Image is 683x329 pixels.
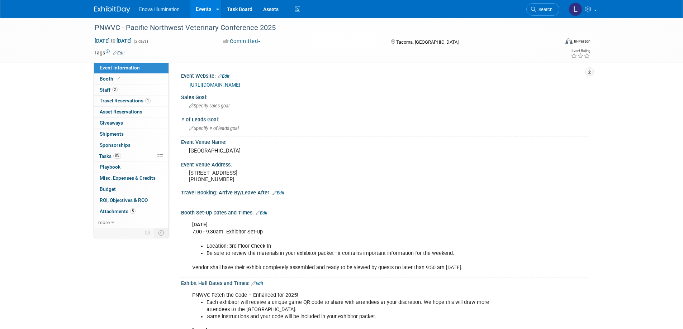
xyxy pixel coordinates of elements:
span: 1 [145,98,151,103]
a: Budget [94,184,169,195]
td: Tags [94,49,125,56]
span: ROI, Objectives & ROO [100,197,148,203]
div: In-Person [574,39,590,44]
span: Tasks [99,153,121,159]
a: Edit [256,211,267,216]
span: Enova Illumination [139,6,180,12]
td: Personalize Event Tab Strip [142,228,154,237]
a: Event Information [94,63,169,73]
td: Toggle Event Tabs [154,228,169,237]
li: Location: 3rd Floor Check-In [207,243,506,250]
span: Sponsorships [100,142,131,148]
span: to [110,38,117,44]
span: Attachments [100,208,136,214]
a: ROI, Objectives & ROO [94,195,169,206]
div: Travel Booking: Arrive By/Leave After: [181,187,589,197]
b: [DATE] [192,222,208,228]
a: Edit [113,50,125,55]
li: Each exhibitor will receive a unique game QR code to share with attendees at your discretion. We ... [207,299,506,313]
a: Edit [251,281,263,286]
a: Search [526,3,559,16]
li: Game instructions and your code will be included in your exhibitor packet. [207,313,506,320]
a: Booth [94,74,169,84]
pre: [STREET_ADDRESS] [PHONE_NUMBER] [189,170,343,183]
span: more [98,219,110,225]
a: Giveaways [94,118,169,129]
a: Staff2 [94,85,169,96]
span: Shipments [100,131,124,137]
div: [GEOGRAPHIC_DATA] [186,145,584,156]
span: 5 [130,208,136,214]
a: Travel Reservations1 [94,96,169,106]
a: [URL][DOMAIN_NAME] [190,82,240,88]
span: Asset Reservations [100,109,142,115]
span: Misc. Expenses & Credits [100,175,156,181]
div: PNWVC - Pacific Northwest Veterinary Conference 2025 [92,21,549,34]
span: (2 days) [133,39,148,44]
div: # of Leads Goal: [181,114,589,123]
span: Playbook [100,164,120,170]
div: Event Rating [571,49,590,53]
img: Format-Inperson.png [565,38,573,44]
img: ExhibitDay [94,6,130,13]
div: Event Format [517,37,591,48]
i: Booth reservation complete [117,77,120,81]
span: Tacoma, [GEOGRAPHIC_DATA] [396,39,459,45]
img: Lucas Mlinarcik [569,3,582,16]
span: 0% [113,153,121,159]
a: more [94,217,169,228]
span: Search [536,7,552,12]
a: Asset Reservations [94,107,169,117]
span: Budget [100,186,116,192]
span: Giveaways [100,120,123,126]
div: Event Venue Address: [181,159,589,168]
a: Edit [272,190,284,195]
div: Exhibit Hall Dates and Times: [181,278,589,287]
a: Edit [218,74,229,79]
a: Attachments5 [94,206,169,217]
a: Shipments [94,129,169,140]
div: Sales Goal: [181,92,589,101]
li: Be sure to review the materials in your exhibitor packet—it contains important information for th... [207,250,506,257]
div: Booth Set-Up Dates and Times: [181,207,589,217]
div: Event Venue Name: [181,137,589,146]
div: 7:00 - 9:30am Exhibitor Set-Up Vendor shall have their exhibit completely assembled and ready to ... [187,218,510,275]
span: Event Information [100,65,140,71]
button: Committed [221,38,264,45]
div: Event Website: [181,71,589,80]
span: Specify # of leads goal [189,126,239,131]
a: Misc. Expenses & Credits [94,173,169,184]
span: [DATE] [DATE] [94,38,132,44]
span: Booth [100,76,122,82]
span: Travel Reservations [100,98,151,103]
a: Sponsorships [94,140,169,151]
span: 2 [112,87,118,92]
span: Staff [100,87,118,93]
span: Specify sales goal [189,103,229,108]
a: Tasks0% [94,151,169,162]
a: Playbook [94,162,169,173]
